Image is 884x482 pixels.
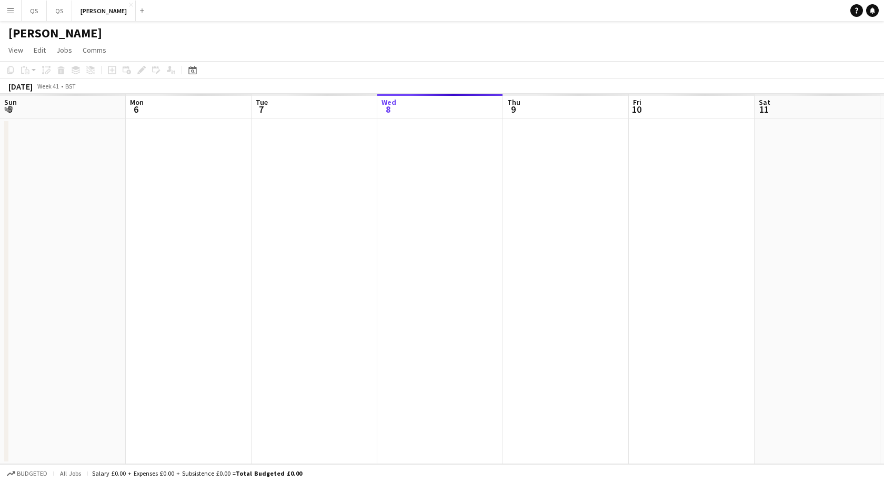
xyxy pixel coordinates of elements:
[381,97,396,107] span: Wed
[633,97,641,107] span: Fri
[52,43,76,57] a: Jobs
[22,1,47,21] button: QS
[236,469,302,477] span: Total Budgeted £0.00
[56,45,72,55] span: Jobs
[5,468,49,479] button: Budgeted
[8,81,33,92] div: [DATE]
[757,103,770,115] span: 11
[78,43,110,57] a: Comms
[72,1,136,21] button: [PERSON_NAME]
[8,25,102,41] h1: [PERSON_NAME]
[92,469,302,477] div: Salary £0.00 + Expenses £0.00 + Subsistence £0.00 =
[4,97,17,107] span: Sun
[35,82,61,90] span: Week 41
[256,97,268,107] span: Tue
[65,82,76,90] div: BST
[17,470,47,477] span: Budgeted
[58,469,83,477] span: All jobs
[506,103,520,115] span: 9
[83,45,106,55] span: Comms
[4,43,27,57] a: View
[507,97,520,107] span: Thu
[130,97,144,107] span: Mon
[254,103,268,115] span: 7
[29,43,50,57] a: Edit
[47,1,72,21] button: QS
[3,103,17,115] span: 5
[380,103,396,115] span: 8
[128,103,144,115] span: 6
[8,45,23,55] span: View
[759,97,770,107] span: Sat
[34,45,46,55] span: Edit
[631,103,641,115] span: 10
